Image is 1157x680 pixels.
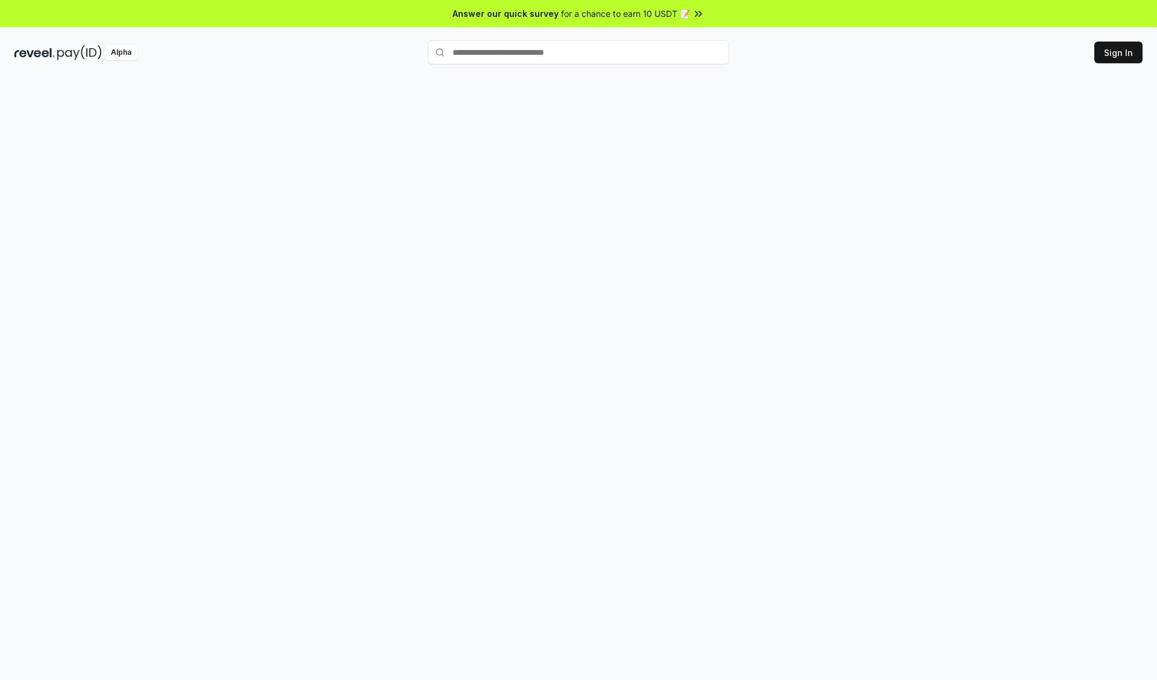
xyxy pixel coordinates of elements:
span: Answer our quick survey [453,7,559,20]
div: Alpha [104,45,138,60]
span: for a chance to earn 10 USDT 📝 [561,7,690,20]
button: Sign In [1094,42,1143,63]
img: pay_id [57,45,102,60]
img: reveel_dark [14,45,55,60]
